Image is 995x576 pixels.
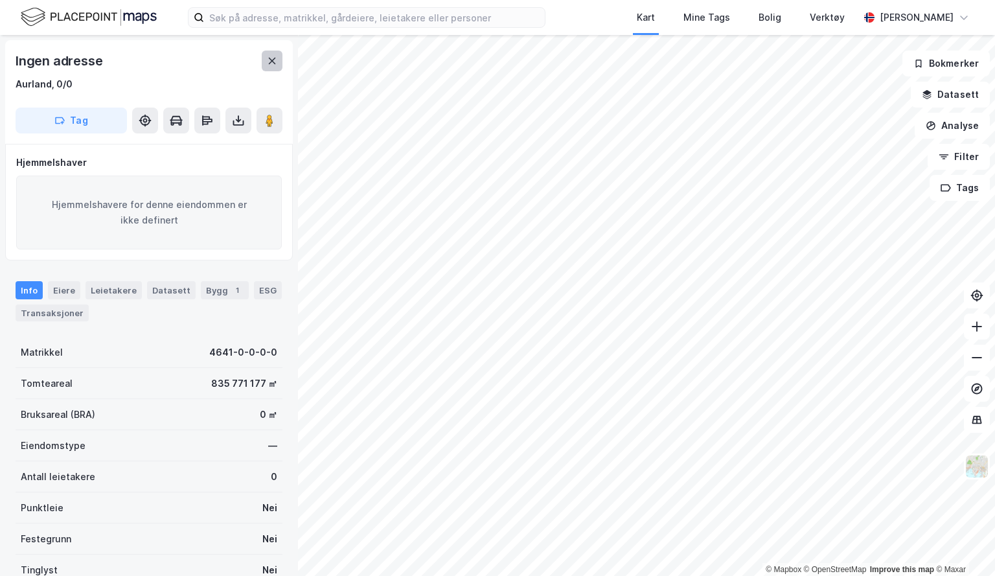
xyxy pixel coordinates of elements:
a: Mapbox [766,565,801,574]
div: Leietakere [86,281,142,299]
div: 0 [271,469,277,485]
div: Nei [262,531,277,547]
a: OpenStreetMap [804,565,867,574]
div: Ingen adresse [16,51,105,71]
div: 4641-0-0-0-0 [209,345,277,360]
input: Søk på adresse, matrikkel, gårdeiere, leietakere eller personer [204,8,545,27]
div: Eiere [48,281,80,299]
div: Info [16,281,43,299]
img: Z [965,454,989,479]
button: Tag [16,108,127,133]
div: Antall leietakere [21,469,95,485]
div: Mine Tags [683,10,730,25]
div: Bygg [201,281,249,299]
div: Bolig [759,10,781,25]
div: Nei [262,500,277,516]
div: Verktøy [810,10,845,25]
div: Tomteareal [21,376,73,391]
div: 1 [231,284,244,297]
div: Kontrollprogram for chat [930,514,995,576]
div: 0 ㎡ [260,407,277,422]
button: Bokmerker [902,51,990,76]
div: Aurland, 0/0 [16,76,73,92]
div: Festegrunn [21,531,71,547]
div: Transaksjoner [16,305,89,321]
button: Filter [928,144,990,170]
div: Hjemmelshaver [16,155,282,170]
div: Kart [637,10,655,25]
div: ESG [254,281,282,299]
div: [PERSON_NAME] [880,10,954,25]
div: Bruksareal (BRA) [21,407,95,422]
button: Datasett [911,82,990,108]
div: Datasett [147,281,196,299]
button: Tags [930,175,990,201]
a: Improve this map [870,565,934,574]
div: Punktleie [21,500,63,516]
div: Eiendomstype [21,438,86,454]
div: Hjemmelshavere for denne eiendommen er ikke definert [16,176,282,249]
button: Analyse [915,113,990,139]
img: logo.f888ab2527a4732fd821a326f86c7f29.svg [21,6,157,29]
div: — [268,438,277,454]
div: 835 771 177 ㎡ [211,376,277,391]
iframe: Chat Widget [930,514,995,576]
div: Matrikkel [21,345,63,360]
